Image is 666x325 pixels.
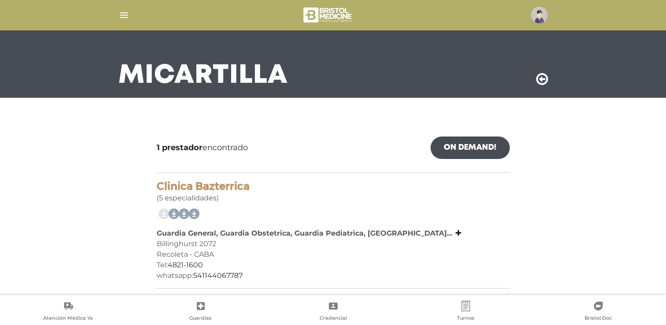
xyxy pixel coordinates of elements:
div: (5 especialidades) [157,180,510,203]
a: 541144067787 [193,271,243,280]
a: Bristol Doc [532,301,664,323]
span: Bristol Doc [585,315,612,323]
span: Guardias [189,315,212,323]
span: Credencial [320,315,347,323]
img: profile-placeholder.svg [531,7,548,23]
h4: Clinica Bazterrica [157,180,510,193]
a: 4821-1600 [168,261,203,269]
b: 1 prestador [157,143,202,152]
span: Atención Médica Ya [43,315,93,323]
img: Cober_menu-lines-white.svg [118,10,129,21]
span: encontrado [157,142,248,154]
div: Billinghurst 2072 [157,239,510,249]
b: Guardia General, Guardia Obstetrica, Guardia Pediatrica, [GEOGRAPHIC_DATA]... [157,229,452,237]
span: Turnos [457,315,475,323]
a: On Demand! [431,137,510,159]
div: Tel: [157,260,510,270]
img: bristol-medicine-blanco.png [302,4,354,26]
a: Turnos [399,301,532,323]
h3: Mi Cartilla [118,64,288,87]
a: Credencial [267,301,399,323]
div: whatsapp: [157,270,510,281]
a: Guardias [134,301,267,323]
div: Recoleta - CABA [157,249,510,260]
a: Atención Médica Ya [2,301,134,323]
